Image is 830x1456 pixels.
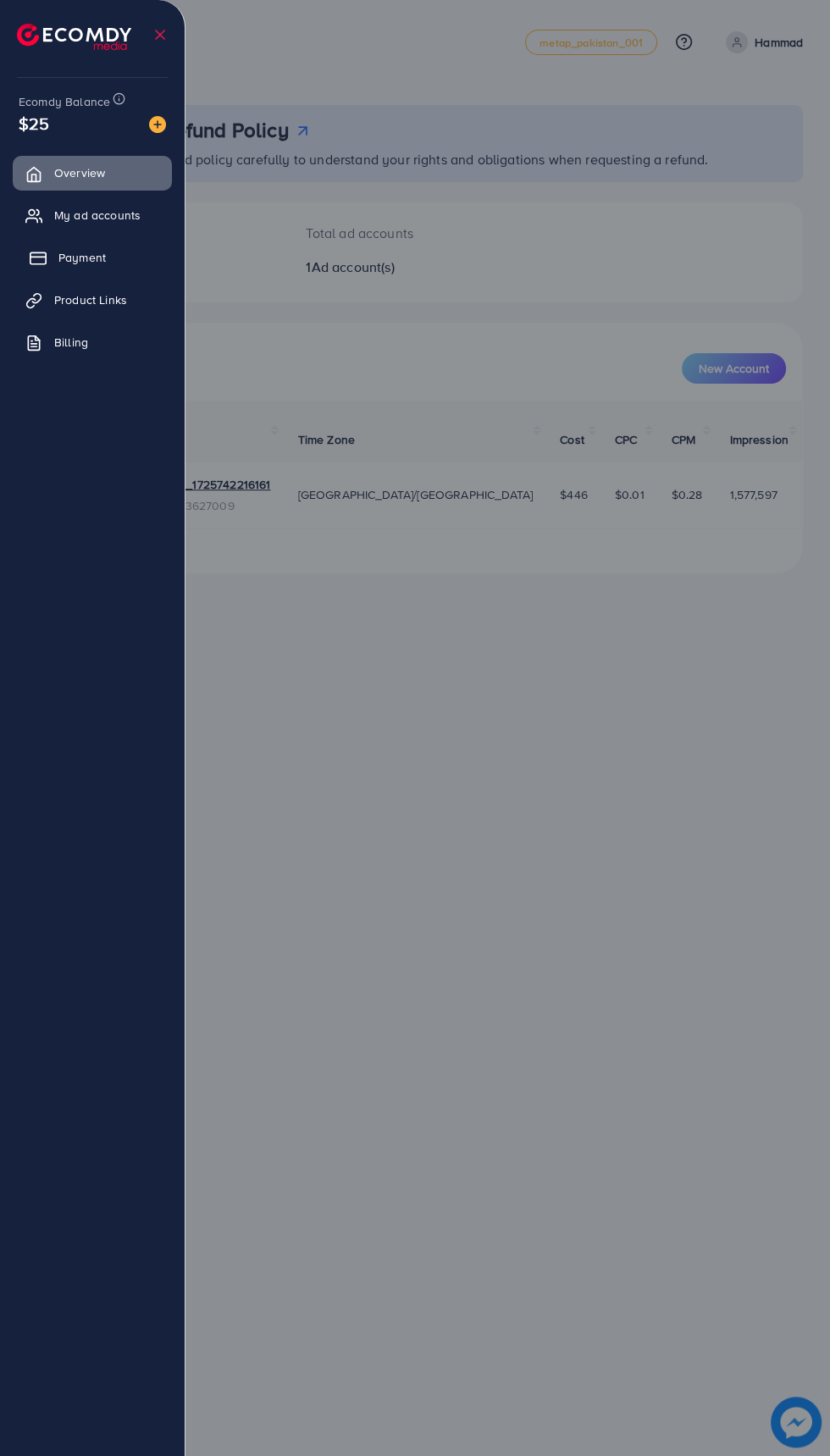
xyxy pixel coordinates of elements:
a: Overview [13,156,172,190]
img: image [149,116,166,133]
span: Overview [54,164,105,181]
span: $25 [19,111,49,136]
a: Billing [13,325,172,359]
span: My ad accounts [54,207,141,224]
span: Product Links [54,291,127,308]
a: Payment [13,241,172,274]
span: Billing [54,334,88,351]
span: Payment [58,249,106,266]
span: Ecomdy Balance [19,93,110,110]
a: My ad accounts [13,198,172,232]
img: logo [17,24,131,50]
a: Product Links [13,283,172,317]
